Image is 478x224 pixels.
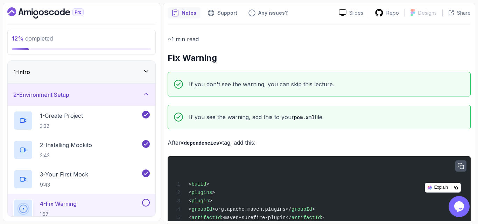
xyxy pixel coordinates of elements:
span: > [321,215,324,221]
span: > [312,207,315,212]
span: artifactId [191,215,221,221]
span: < [189,207,191,212]
button: 2-Installing Mockito2:42 [13,140,150,160]
p: Share [457,9,471,16]
span: groupId [291,207,312,212]
p: 9:43 [40,181,88,188]
span: < [189,215,191,221]
code: <dependencies> [181,140,222,146]
p: If you don't see the warning, you can skip this lecture. [189,79,334,89]
button: Feedback button [244,7,292,19]
a: Slides [333,9,369,16]
span: >org.apache.maven.plugins</ [212,207,291,212]
p: If you see the warning, add this to your file. [189,112,324,122]
code: pom.xml [294,115,315,121]
p: Designs [418,9,437,16]
button: notes button [168,7,201,19]
p: Any issues? [258,9,288,16]
p: 3:32 [40,123,83,130]
p: 1:57 [40,211,77,218]
button: 3-Your First Mock9:43 [13,169,150,189]
p: Support [217,9,237,16]
p: 4 - Fix Warning [40,200,77,208]
p: Notes [182,9,196,16]
span: artifactId [291,215,321,221]
p: 3 - Your First Mock [40,170,88,179]
button: 4-Fix Warning1:57 [13,199,150,218]
span: > [209,198,212,204]
span: groupId [191,207,212,212]
span: build [191,181,206,187]
span: plugin [191,198,209,204]
button: 1-Create Project3:32 [13,111,150,130]
iframe: chat widget [449,196,471,217]
h2: Fix Warning [168,52,471,64]
button: 1-Intro [8,61,155,83]
a: Dashboard [7,7,100,19]
span: completed [12,35,53,42]
p: Slides [349,9,363,16]
p: Repo [386,9,399,16]
span: >maven-surefire-plugin</ [221,215,291,221]
p: 1 - Create Project [40,111,83,120]
p: 2:42 [40,152,92,159]
p: ~1 min read [168,34,471,44]
p: 2 - Installing Mockito [40,141,92,149]
span: < [189,190,191,195]
button: Support button [203,7,241,19]
h3: 1 - Intro [13,68,30,76]
h3: 2 - Environment Setup [13,91,69,99]
p: After tag, add this: [168,138,471,148]
span: > [206,181,209,187]
button: Share [442,9,471,16]
span: > [212,190,215,195]
span: 12 % [12,35,24,42]
button: 2-Environment Setup [8,84,155,106]
span: plugins [191,190,212,195]
a: Repo [369,8,405,17]
span: < [189,181,191,187]
span: < [189,198,191,204]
